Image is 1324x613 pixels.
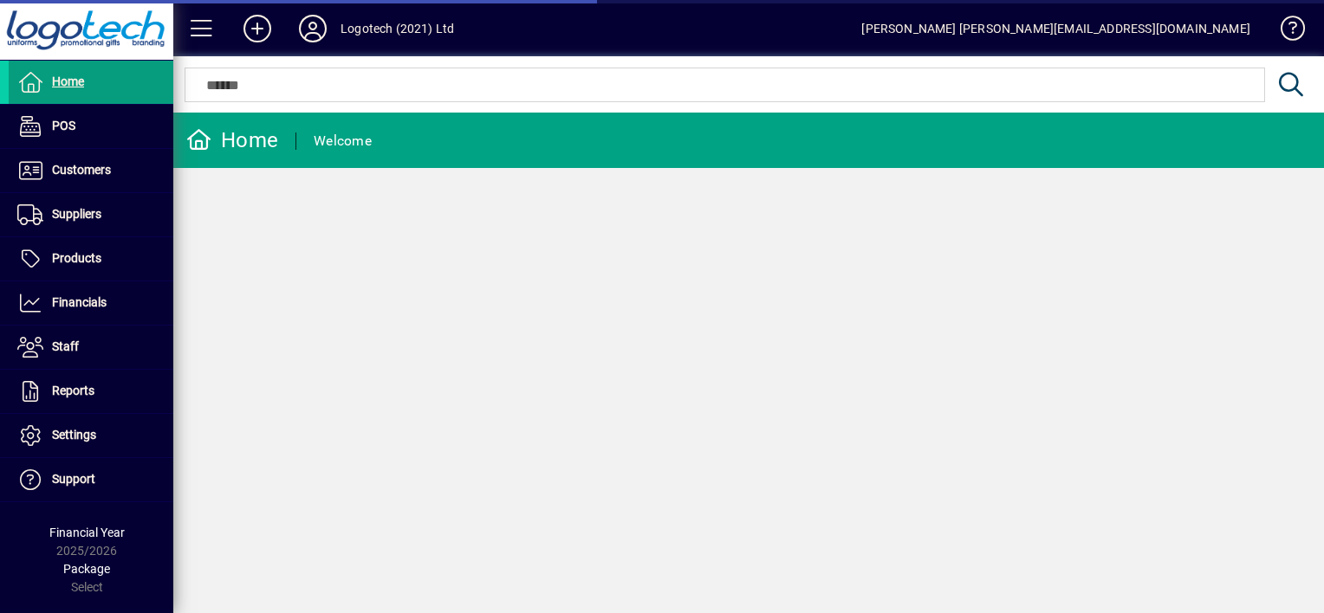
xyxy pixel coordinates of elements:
[9,281,173,325] a: Financials
[341,15,454,42] div: Logotech (2021) Ltd
[186,126,278,154] div: Home
[52,163,111,177] span: Customers
[52,384,94,397] span: Reports
[230,13,285,44] button: Add
[9,370,173,413] a: Reports
[9,149,173,192] a: Customers
[314,127,372,155] div: Welcome
[52,428,96,442] span: Settings
[63,562,110,576] span: Package
[9,414,173,457] a: Settings
[52,207,101,221] span: Suppliers
[49,526,125,539] span: Financial Year
[52,472,95,486] span: Support
[9,193,173,236] a: Suppliers
[52,74,84,88] span: Home
[9,326,173,369] a: Staff
[52,251,101,265] span: Products
[52,295,107,309] span: Financials
[861,15,1250,42] div: [PERSON_NAME] [PERSON_NAME][EMAIL_ADDRESS][DOMAIN_NAME]
[9,458,173,501] a: Support
[9,105,173,148] a: POS
[285,13,341,44] button: Profile
[9,237,173,281] a: Products
[52,339,79,353] span: Staff
[1268,3,1302,60] a: Knowledge Base
[52,119,75,132] span: POS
